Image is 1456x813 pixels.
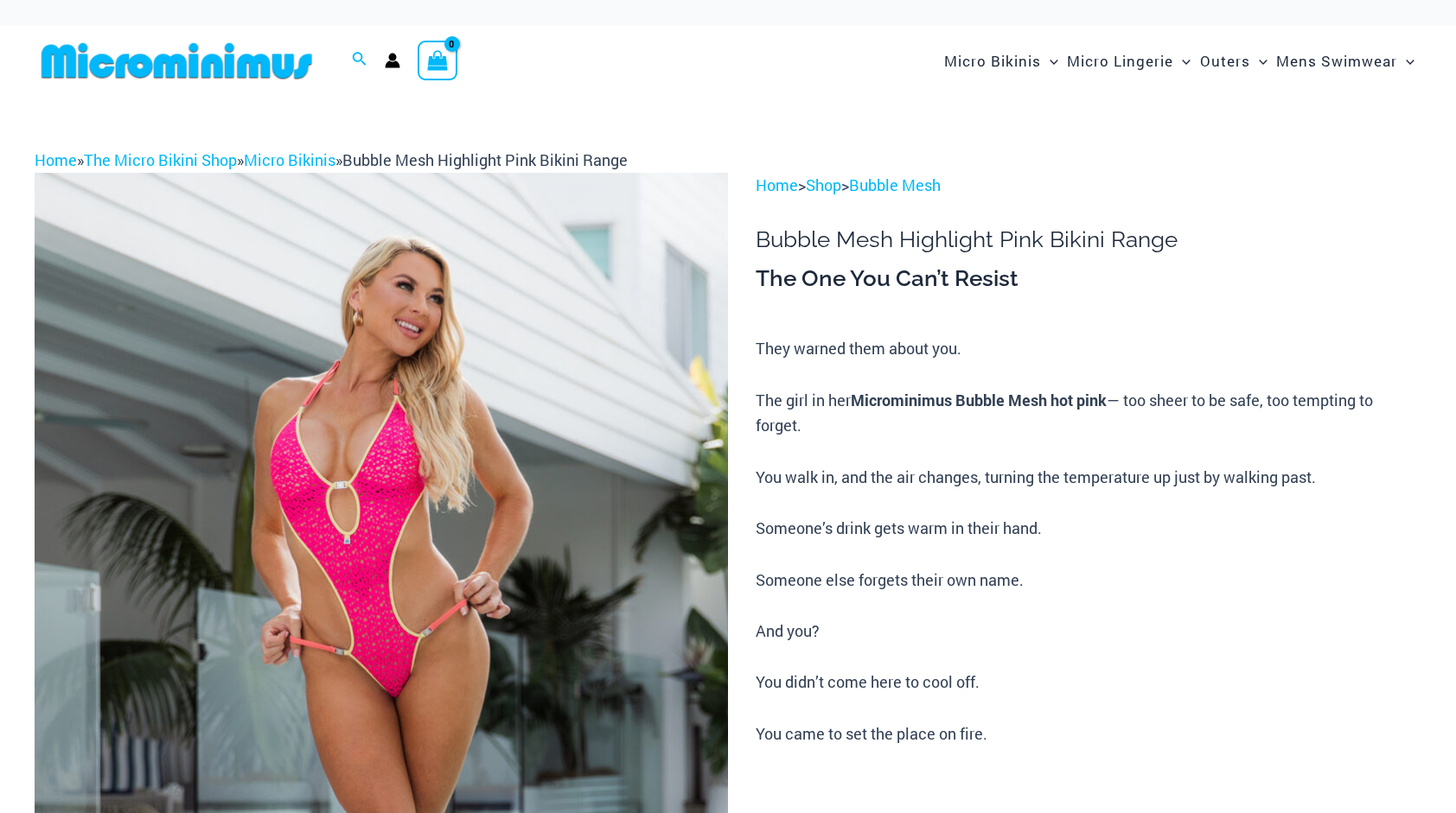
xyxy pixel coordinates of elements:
[1250,39,1268,83] span: Menu Toggle
[1173,39,1191,83] span: Menu Toggle
[937,32,1421,90] nav: Site Navigation
[352,49,367,72] a: Search icon link
[35,149,77,170] a: Home
[756,173,1421,199] p: > >
[1063,35,1195,87] a: Micro LingerieMenu ToggleMenu Toggle
[940,35,1063,87] a: Micro BikinisMenu ToggleMenu Toggle
[944,39,1041,83] span: Micro Bikinis
[756,264,1421,294] h3: The One You Can’t Resist
[1196,35,1272,87] a: OutersMenu ToggleMenu Toggle
[1272,35,1419,87] a: Mens SwimwearMenu ToggleMenu Toggle
[1276,39,1397,83] span: Mens Swimwear
[35,41,319,80] img: MM SHOP LOGO FLAT
[851,390,1107,410] b: Microminimus Bubble Mesh hot pink
[806,175,841,195] a: Shop
[1067,39,1173,83] span: Micro Lingerie
[756,226,1421,253] h1: Bubble Mesh Highlight Pink Bikini Range
[35,149,628,170] span: » » »
[84,149,237,170] a: The Micro Bikini Shop
[342,149,628,170] span: Bubble Mesh Highlight Pink Bikini Range
[849,175,941,195] a: Bubble Mesh
[756,336,1421,746] p: They warned them about you. The girl in her — too sheer to be safe, too tempting to forget. You w...
[244,149,335,170] a: Micro Bikinis
[1041,39,1058,83] span: Menu Toggle
[1200,39,1250,83] span: Outers
[385,53,400,68] a: Account icon link
[1397,39,1414,83] span: Menu Toggle
[418,41,457,80] a: View Shopping Cart, empty
[756,175,798,195] a: Home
